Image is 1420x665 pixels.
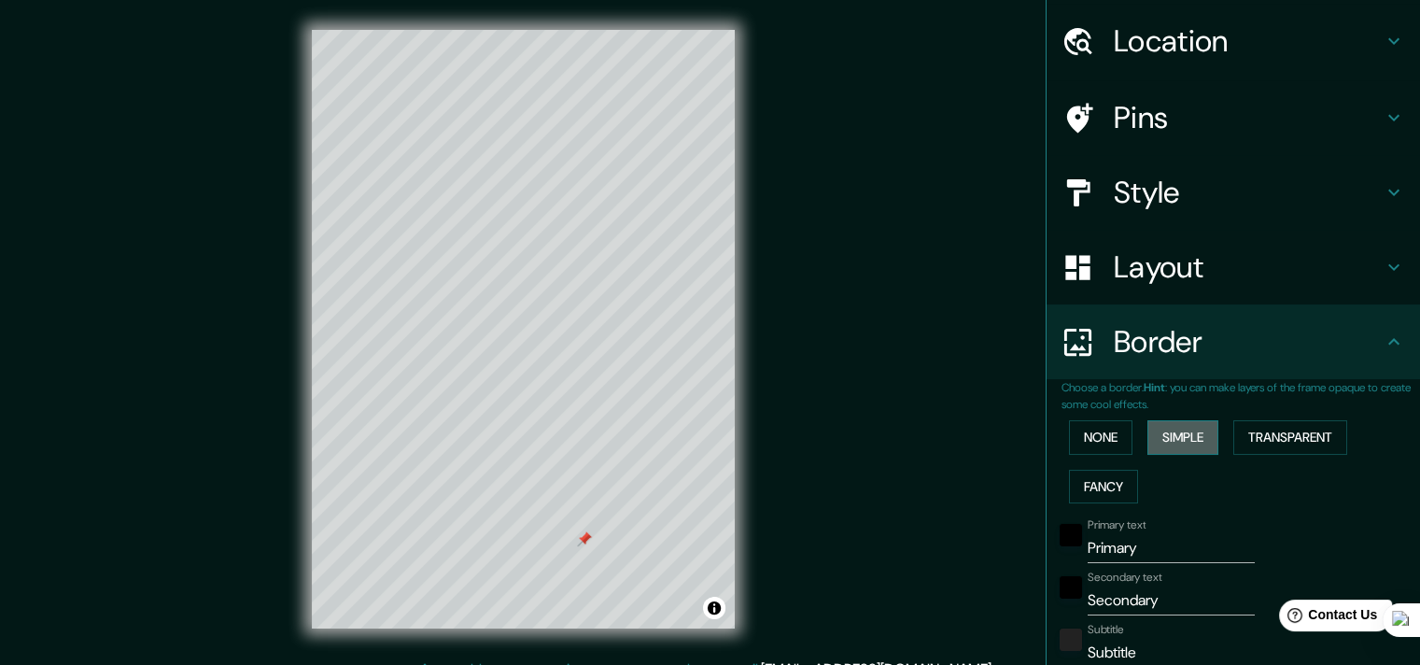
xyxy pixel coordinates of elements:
h4: Style [1114,174,1383,211]
button: Simple [1147,420,1218,455]
h4: Pins [1114,99,1383,136]
button: Fancy [1069,470,1138,504]
div: Border [1047,304,1420,379]
div: Layout [1047,230,1420,304]
button: Toggle attribution [703,597,725,619]
button: color-222222 [1060,629,1082,651]
div: Location [1047,4,1420,78]
iframe: Help widget launcher [1254,592,1399,644]
button: None [1069,420,1132,455]
button: Transparent [1233,420,1347,455]
h4: Layout [1114,248,1383,286]
h4: Border [1114,323,1383,361]
button: black [1060,524,1082,546]
div: Style [1047,155,1420,230]
b: Hint [1144,380,1165,395]
button: black [1060,576,1082,599]
label: Secondary text [1088,570,1162,586]
p: Choose a border. : you can make layers of the frame opaque to create some cool effects. [1061,379,1420,413]
div: Pins [1047,80,1420,155]
label: Subtitle [1088,622,1124,638]
label: Primary text [1088,517,1146,533]
h4: Location [1114,22,1383,60]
